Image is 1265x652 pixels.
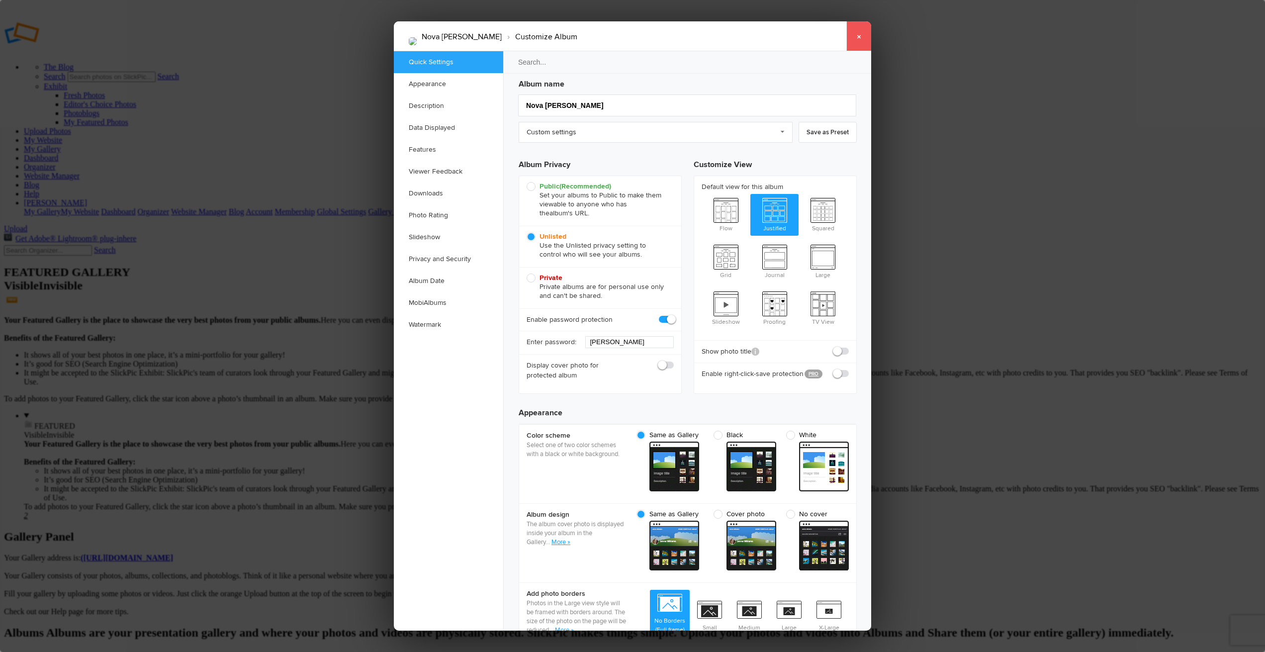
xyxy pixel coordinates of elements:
[519,122,793,143] a: Custom settings
[729,597,769,634] span: Medium
[750,241,799,280] span: Journal
[540,182,611,190] b: Public
[549,626,555,634] span: ...
[786,431,844,440] span: White
[527,520,626,547] p: The album cover photo is displayed inside your album in the Gallery.
[527,337,576,347] b: Enter password:
[636,510,699,519] span: Same as Gallery
[799,241,847,280] span: Large
[549,209,589,217] span: album's URL.
[690,597,729,634] span: Small
[394,95,503,117] a: Description
[702,194,750,234] span: Flow
[786,510,844,519] span: No cover
[527,361,622,380] b: Display cover photo for protected album
[527,431,626,441] b: Color scheme
[409,37,417,45] img: Nova_Aybar_2nd_2025-26Kings_Acad_Individuals-307-Edit.jpg
[694,151,857,176] h3: Customize View
[750,194,799,234] span: Justified
[809,597,849,634] span: X-Large
[799,521,849,570] span: cover From gallery - dark
[551,538,570,546] a: More »
[519,399,857,419] h3: Appearance
[394,139,503,161] a: Features
[799,287,847,327] span: TV View
[527,182,669,218] span: Set your albums to Public to make them viewable to anyone who has the
[394,51,503,73] a: Quick Settings
[394,248,503,270] a: Privacy and Security
[702,369,797,379] b: Enable right-click-save protection
[636,431,699,440] span: Same as Gallery
[394,292,503,314] a: MobiAlbums
[502,28,577,45] li: Customize Album
[394,117,503,139] a: Data Displayed
[394,73,503,95] a: Appearance
[527,510,626,520] b: Album design
[846,21,871,51] a: ×
[547,538,551,546] span: ..
[540,274,562,282] b: Private
[559,182,611,190] i: (Recommended)
[503,51,873,74] input: Search...
[527,315,613,325] b: Enable password protection
[702,182,849,192] b: Default view for this album
[714,431,771,440] span: Black
[799,194,847,234] span: Squared
[799,122,857,143] a: Save as Preset
[540,232,566,241] b: Unlisted
[805,370,822,378] a: PRO
[527,589,626,599] b: Add photo borders
[702,347,759,357] b: Show photo title
[527,232,669,259] span: Use the Unlisted privacy setting to control who will see your albums.
[394,270,503,292] a: Album Date
[769,597,809,634] span: Large
[394,314,503,336] a: Watermark
[519,74,857,90] h3: Album name
[702,287,750,327] span: Slideshow
[422,28,502,45] li: Nova [PERSON_NAME]
[394,226,503,248] a: Slideshow
[555,626,574,634] a: More »
[519,151,682,176] h3: Album Privacy
[750,287,799,327] span: Proofing
[726,521,776,570] span: cover From gallery - dark
[527,274,669,300] span: Private albums are for personal use only and can't be shared.
[649,521,699,570] span: cover From gallery - dark
[527,599,626,635] p: Photos in the Large view style will be framed with borders around. The size of the photo on the p...
[394,204,503,226] a: Photo Rating
[714,510,771,519] span: Cover photo
[394,161,503,183] a: Viewer Feedback
[527,441,626,459] p: Select one of two color schemes with a black or white background.
[650,590,690,636] span: No Borders (Full frame)
[702,241,750,280] span: Grid
[394,183,503,204] a: Downloads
